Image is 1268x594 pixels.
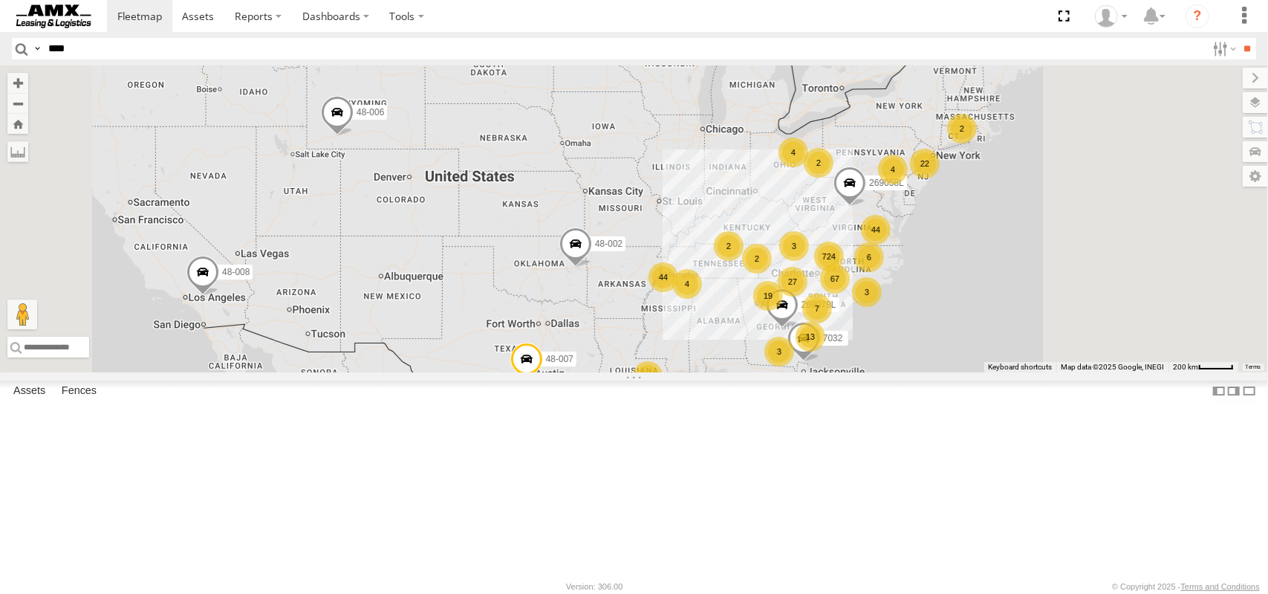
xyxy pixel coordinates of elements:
span: 48-008 [222,267,250,277]
span: 200 km [1173,363,1198,371]
label: Search Query [31,38,43,59]
label: Fences [54,381,104,401]
div: 13 [796,322,825,352]
div: 2 [804,148,833,178]
label: Dock Summary Table to the Left [1212,381,1226,402]
label: Dock Summary Table to the Right [1226,381,1241,402]
div: 67 [820,264,850,294]
div: 44 [861,215,891,245]
img: AMXlogo-sm.jpg.webp [15,4,92,28]
div: 2 [742,244,772,274]
div: 19 [753,281,783,311]
button: Zoom in [7,73,28,93]
span: 269058L [869,178,904,188]
span: 269078L [801,300,836,310]
button: Keyboard shortcuts [988,362,1052,372]
button: Zoom out [7,93,28,114]
a: Visit our Website [8,579,77,594]
div: 7 [802,294,832,323]
div: 27 [778,267,807,297]
span: 48-002 [594,239,622,249]
div: © Copyright 2025 - [1112,582,1260,591]
span: Map data ©2025 Google, INEGI [1061,363,1164,371]
div: 2 [633,361,663,391]
label: Hide Summary Table [1242,381,1257,402]
div: 3 [779,231,809,261]
label: Map Settings [1243,166,1268,187]
div: 3 [764,337,794,367]
div: Version: 306.00 [566,582,622,591]
label: Search Filter Options [1207,38,1239,59]
div: Daniel Parker [1090,5,1133,28]
button: Drag Pegman onto the map to open Street View [7,300,37,329]
button: Map Scale: 200 km per 44 pixels [1168,362,1238,372]
span: 48-007 [545,354,573,364]
div: 44 [648,262,678,292]
label: Assets [6,381,53,401]
div: 2 [714,231,744,261]
div: 4 [878,155,908,184]
a: Terms and Conditions [1181,582,1260,591]
div: 4 [778,138,808,167]
div: 3 [852,277,882,307]
div: 22 [910,149,940,178]
span: 7032 [822,333,842,343]
span: 48-006 [357,106,384,117]
div: 6 [854,242,884,272]
div: 2 [947,114,977,143]
div: 724 [814,242,844,271]
button: Zoom Home [7,114,28,134]
div: 4 [672,269,702,299]
label: Measure [7,141,28,162]
i: ? [1186,4,1209,28]
a: Terms (opens in new tab) [1246,364,1261,370]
